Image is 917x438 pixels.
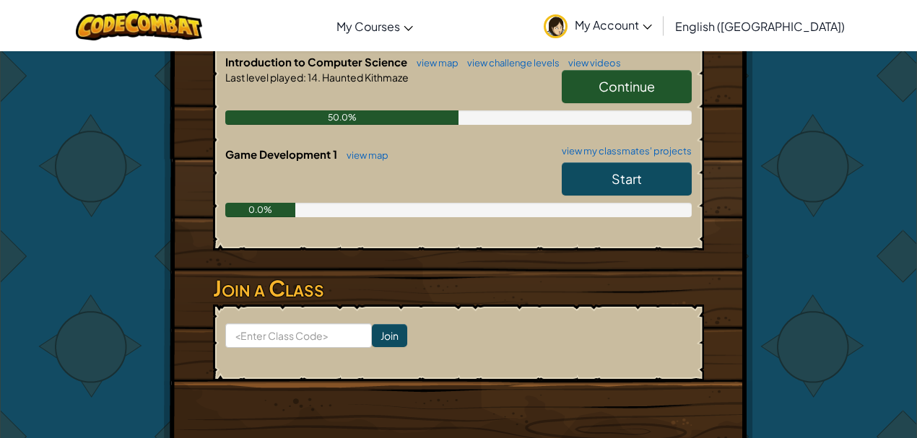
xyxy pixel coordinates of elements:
span: : [303,71,306,84]
span: Introduction to Computer Science [225,55,409,69]
a: view map [339,149,388,161]
h3: Join a Class [213,272,704,305]
input: <Enter Class Code> [225,323,372,348]
a: view my classmates' projects [555,146,692,156]
span: Last level played [225,71,303,84]
span: Haunted Kithmaze [321,71,409,84]
span: 14. [306,71,321,84]
a: view videos [561,57,621,69]
a: My Courses [329,6,420,45]
span: My Account [575,17,652,32]
a: English ([GEOGRAPHIC_DATA]) [668,6,852,45]
span: My Courses [336,19,400,34]
span: English ([GEOGRAPHIC_DATA]) [675,19,845,34]
div: 0.0% [225,203,295,217]
a: My Account [536,3,659,48]
img: CodeCombat logo [76,11,202,40]
a: view map [409,57,458,69]
input: Join [372,324,407,347]
span: Start [612,170,642,187]
span: Continue [599,78,655,95]
a: view challenge levels [460,57,560,69]
span: Game Development 1 [225,147,339,161]
img: avatar [544,14,568,38]
div: 50.0% [225,110,458,125]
